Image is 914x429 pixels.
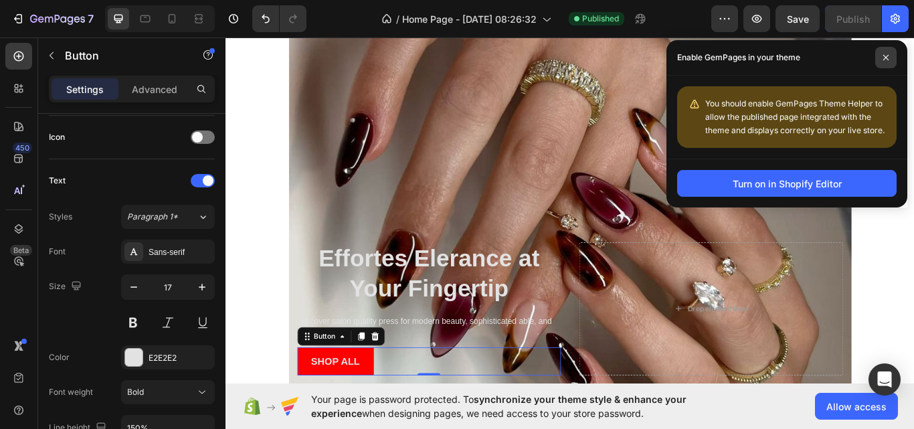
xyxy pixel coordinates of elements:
[826,400,887,414] span: Allow access
[733,177,842,191] div: Turn on in Shopify Editor
[13,143,32,153] div: 450
[100,373,157,391] p: SHOP ALL
[127,211,178,223] span: Paragraph 1*
[100,347,130,359] div: Button
[539,315,610,326] div: Drop element here
[677,51,800,64] p: Enable GemPages in your theme
[132,82,177,96] p: Advanced
[49,386,93,398] div: Font weight
[252,5,306,32] div: Undo/Redo
[402,12,537,26] span: Home Page - [DATE] 08:26:32
[149,246,211,258] div: Sans-serif
[815,393,898,420] button: Allow access
[825,5,881,32] button: Publish
[49,131,65,143] div: Icon
[84,327,391,354] div: Rich Text Editor. Editing area: main
[311,394,687,419] span: synchronize your theme style & enhance your experience
[49,211,72,223] div: Styles
[775,5,820,32] button: Save
[49,278,84,296] div: Size
[127,387,144,397] span: Bold
[836,12,870,26] div: Publish
[5,5,100,32] button: 7
[85,244,390,316] p: Effortes Elerance at Your Fingertip
[66,82,104,96] p: Settings
[121,205,215,229] button: Paragraph 1*
[121,380,215,404] button: Bold
[49,246,66,258] div: Font
[396,12,399,26] span: /
[84,243,391,317] h2: Rich Text Editor. Editing area: main
[10,245,32,256] div: Beta
[84,365,173,399] a: SHOP ALL
[705,98,885,135] span: You should enable GemPages Theme Helper to allow the published page integrated with the theme and...
[582,13,619,25] span: Published
[787,13,809,25] span: Save
[85,329,390,353] p: Discover salon quality press for modern beauty, sophisticated able, and ready in minutes.
[225,34,914,387] iframe: Design area
[65,48,179,64] p: Button
[49,351,70,363] div: Color
[869,363,901,396] div: Open Intercom Messenger
[677,170,897,197] button: Turn on in Shopify Editor
[311,392,739,420] span: Your page is password protected. To when designing pages, we need access to your store password.
[149,352,211,364] div: E2E2E2
[88,11,94,27] p: 7
[49,175,66,187] div: Text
